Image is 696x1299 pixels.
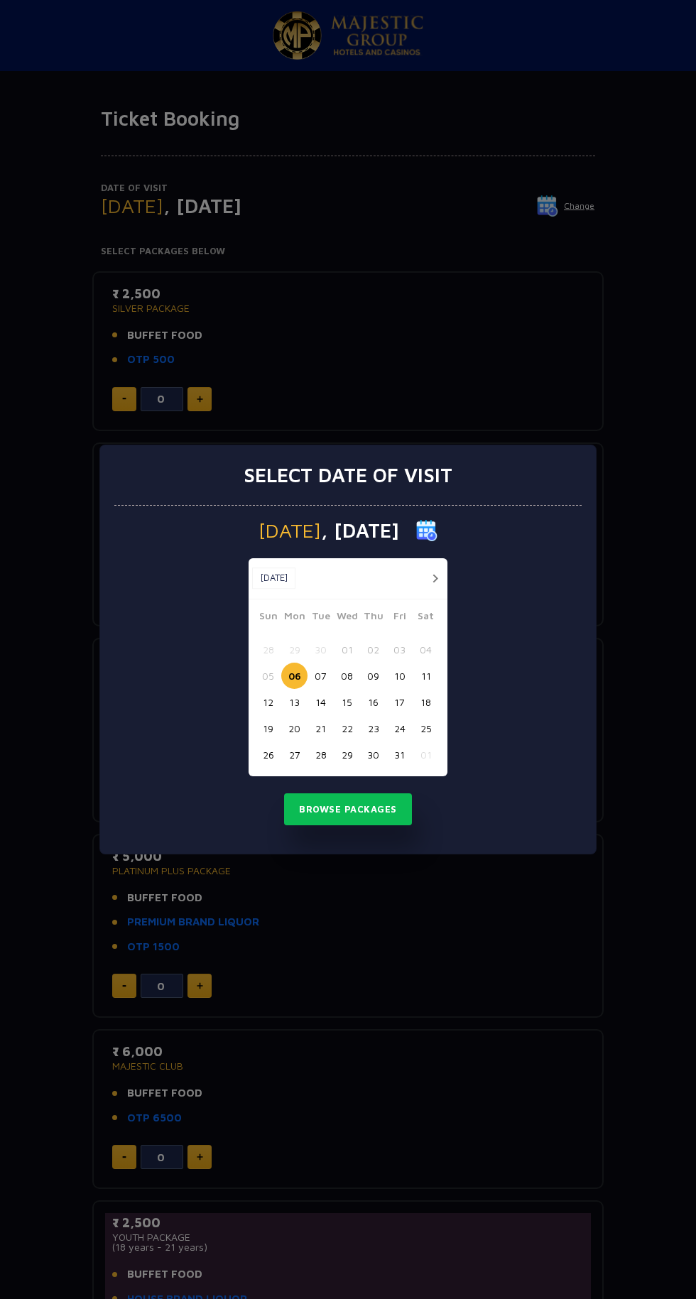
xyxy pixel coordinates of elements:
button: 06 [281,663,308,689]
button: 29 [334,741,360,768]
button: 20 [281,715,308,741]
button: 21 [308,715,334,741]
img: calender icon [416,520,437,541]
button: 13 [281,689,308,715]
button: 22 [334,715,360,741]
span: Mon [281,608,308,628]
span: , [DATE] [321,521,399,540]
button: 14 [308,689,334,715]
button: 24 [386,715,413,741]
button: 09 [360,663,386,689]
button: 05 [255,663,281,689]
button: 15 [334,689,360,715]
button: 07 [308,663,334,689]
button: 02 [360,636,386,663]
button: [DATE] [252,567,295,589]
button: 26 [255,741,281,768]
button: 29 [281,636,308,663]
span: Sun [255,608,281,628]
button: 11 [413,663,439,689]
button: 31 [386,741,413,768]
button: 25 [413,715,439,741]
span: Tue [308,608,334,628]
button: 08 [334,663,360,689]
span: [DATE] [259,521,321,540]
button: 23 [360,715,386,741]
button: 16 [360,689,386,715]
button: Browse Packages [284,793,412,826]
button: 10 [386,663,413,689]
button: 01 [334,636,360,663]
button: 28 [308,741,334,768]
span: Wed [334,608,360,628]
h3: Select date of visit [244,463,452,487]
button: 27 [281,741,308,768]
button: 17 [386,689,413,715]
span: Sat [413,608,439,628]
button: 30 [360,741,386,768]
button: 28 [255,636,281,663]
button: 19 [255,715,281,741]
span: Fri [386,608,413,628]
button: 30 [308,636,334,663]
span: Thu [360,608,386,628]
button: 04 [413,636,439,663]
button: 01 [413,741,439,768]
button: 18 [413,689,439,715]
button: 03 [386,636,413,663]
button: 12 [255,689,281,715]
